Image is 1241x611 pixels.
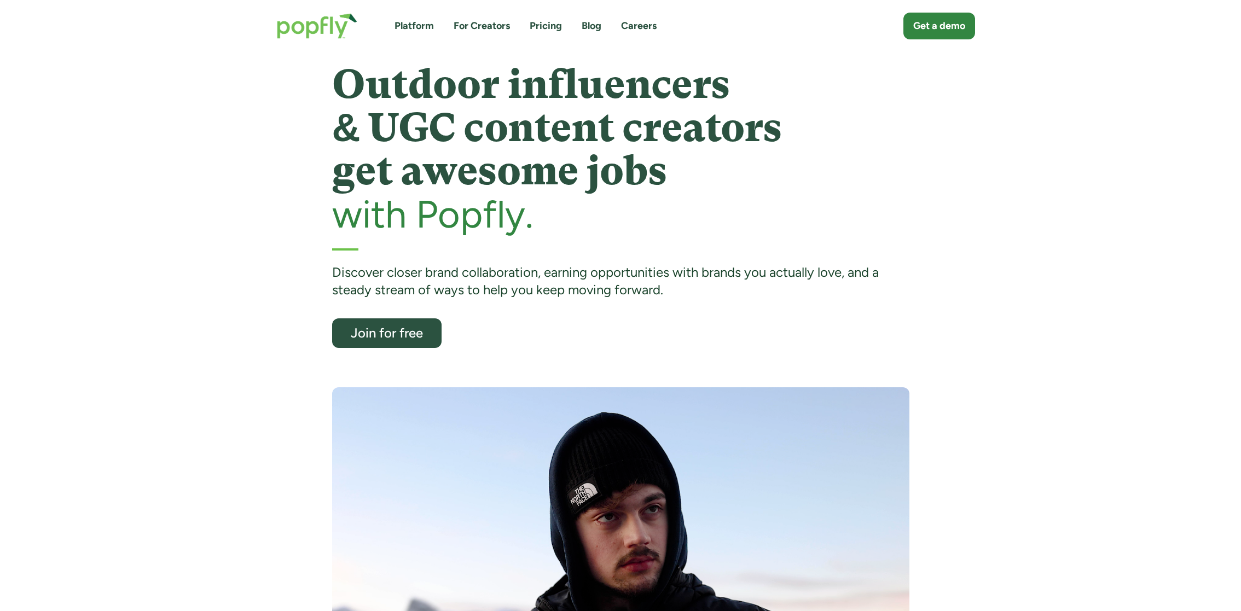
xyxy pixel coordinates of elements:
div: Get a demo [913,19,965,33]
div: Discover closer brand collaboration, earning opportunities with brands you actually love, and a s... [332,264,909,299]
h1: Outdoor influencers & UGC content creators get awesome jobs [332,63,909,193]
a: home [266,2,368,50]
a: Platform [395,19,434,33]
a: Join for free [332,318,442,348]
a: For Creators [454,19,510,33]
a: Blog [582,19,601,33]
a: Get a demo [903,13,975,39]
h2: with Popfly. [332,193,909,235]
a: Pricing [530,19,562,33]
a: Careers [621,19,657,33]
div: Join for free [342,326,432,340]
